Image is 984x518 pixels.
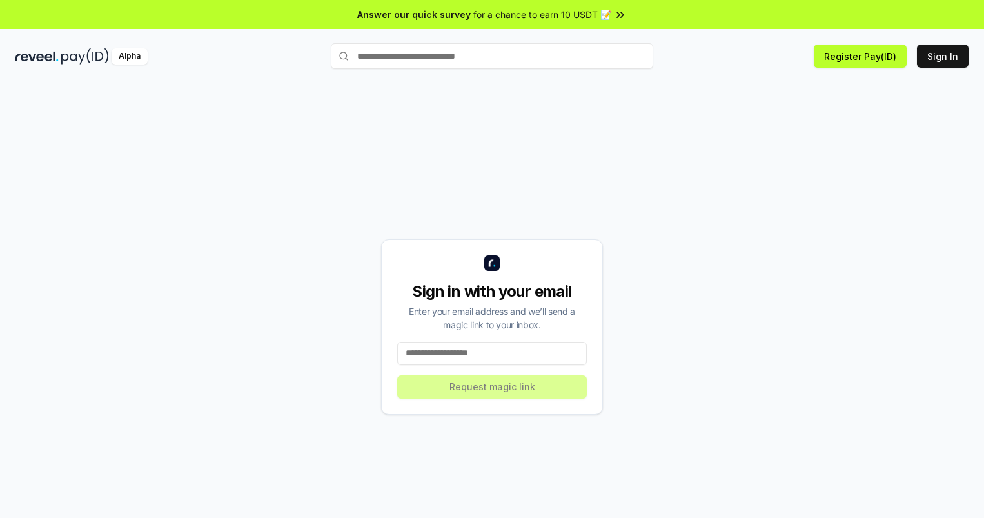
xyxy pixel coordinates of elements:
div: Sign in with your email [397,281,587,302]
img: pay_id [61,48,109,65]
span: Answer our quick survey [357,8,471,21]
div: Alpha [112,48,148,65]
span: for a chance to earn 10 USDT 📝 [473,8,611,21]
div: Enter your email address and we’ll send a magic link to your inbox. [397,304,587,332]
img: reveel_dark [15,48,59,65]
button: Sign In [917,45,969,68]
button: Register Pay(ID) [814,45,907,68]
img: logo_small [484,255,500,271]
